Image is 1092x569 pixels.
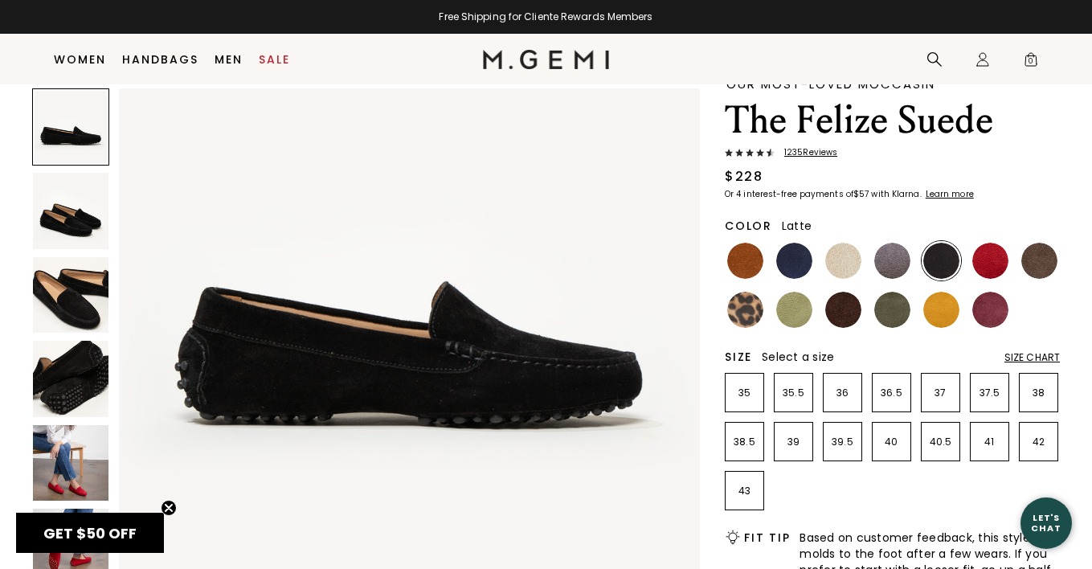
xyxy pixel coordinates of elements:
img: Sunflower [923,292,959,328]
img: Chocolate [825,292,861,328]
div: $228 [725,167,763,186]
img: Latte [825,243,861,279]
p: 38.5 [726,436,763,448]
div: Size Chart [1004,351,1060,364]
klarna-placement-style-cta: Learn more [926,188,974,200]
p: 37.5 [971,387,1008,399]
a: Women [54,53,106,66]
p: 43 [726,485,763,497]
img: The Felize Suede [33,257,108,333]
span: GET $50 OFF [43,523,137,543]
a: Men [215,53,243,66]
img: Olive [874,292,910,328]
p: 36 [824,387,861,399]
img: The Felize Suede [33,341,108,416]
img: Mushroom [1021,243,1057,279]
img: Midnight Blue [776,243,812,279]
button: Close teaser [161,500,177,516]
h1: The Felize Suede [725,98,1060,143]
img: Gray [874,243,910,279]
a: Learn more [924,190,974,199]
p: 42 [1020,436,1057,448]
p: 39 [775,436,812,448]
a: 1235Reviews [725,148,1060,161]
p: 37 [922,387,959,399]
span: 1235 Review s [775,148,837,158]
span: Latte [782,218,812,234]
klarna-placement-style-amount: $57 [853,188,869,200]
img: Burgundy [972,292,1008,328]
a: Handbags [122,53,198,66]
h2: Color [725,219,772,232]
klarna-placement-style-body: with Klarna [871,188,923,200]
div: GET $50 OFFClose teaser [16,513,164,553]
p: 40 [873,436,910,448]
p: 35 [726,387,763,399]
img: Black [923,243,959,279]
span: 0 [1023,55,1039,71]
img: Leopard Print [727,292,763,328]
div: Let's Chat [1020,513,1072,533]
a: Sale [259,53,290,66]
img: Sunset Red [972,243,1008,279]
img: Pistachio [776,292,812,328]
p: 35.5 [775,387,812,399]
p: 40.5 [922,436,959,448]
p: 38 [1020,387,1057,399]
p: 36.5 [873,387,910,399]
img: The Felize Suede [33,425,108,501]
img: The Felize Suede [33,173,108,248]
h2: Fit Tip [744,531,790,544]
div: Our Most-Loved Moccasin [726,78,1060,90]
p: 39.5 [824,436,861,448]
span: Select a size [762,349,834,365]
h2: Size [725,350,752,363]
klarna-placement-style-body: Or 4 interest-free payments of [725,188,853,200]
img: Saddle [727,243,763,279]
img: M.Gemi [483,50,609,69]
p: 41 [971,436,1008,448]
